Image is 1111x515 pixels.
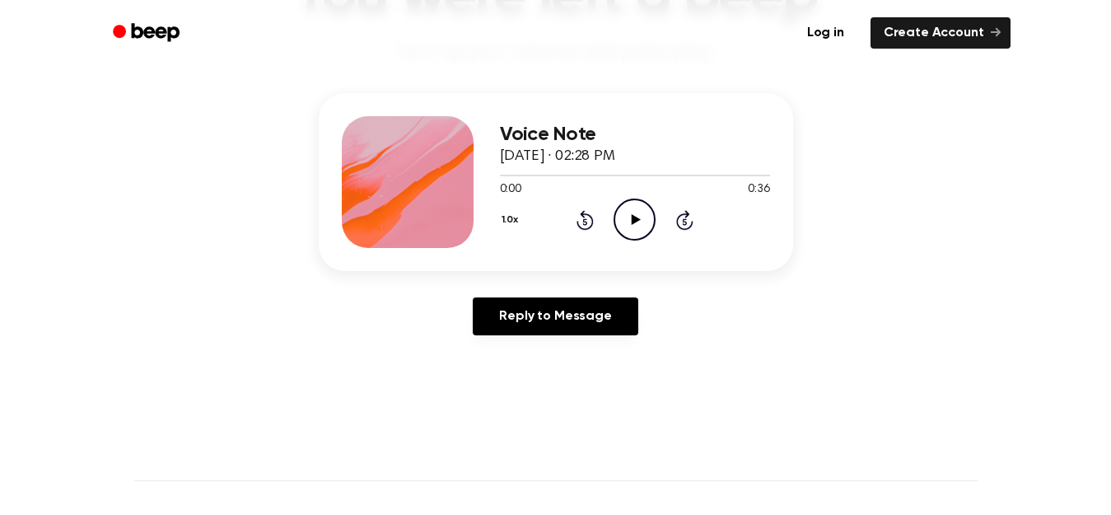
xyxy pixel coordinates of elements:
[500,181,521,199] span: 0:00
[101,17,194,49] a: Beep
[791,14,861,52] a: Log in
[473,297,637,335] a: Reply to Message
[500,149,615,164] span: [DATE] · 02:28 PM
[500,206,525,234] button: 1.0x
[871,17,1011,49] a: Create Account
[748,181,769,199] span: 0:36
[500,124,770,146] h3: Voice Note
